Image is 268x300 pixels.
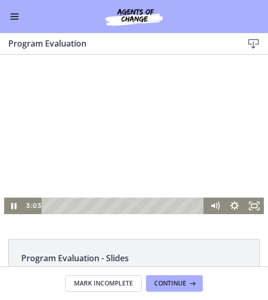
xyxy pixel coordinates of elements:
span: Continue [154,279,186,288]
button: Pause [4,143,24,159]
h3: Program Evaluation [8,37,227,50]
button: Show settings menu [225,143,244,159]
button: Mark Incomplete [65,275,142,292]
span: Mark Incomplete [74,279,133,288]
button: Enable menu [8,10,21,23]
button: Fullscreen [244,143,264,159]
img: Agents of Change [82,6,186,27]
div: Playbar [49,143,200,159]
button: Mute [205,143,225,159]
span: Program Evaluation - Slides [21,252,247,264]
button: Continue [146,275,203,292]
